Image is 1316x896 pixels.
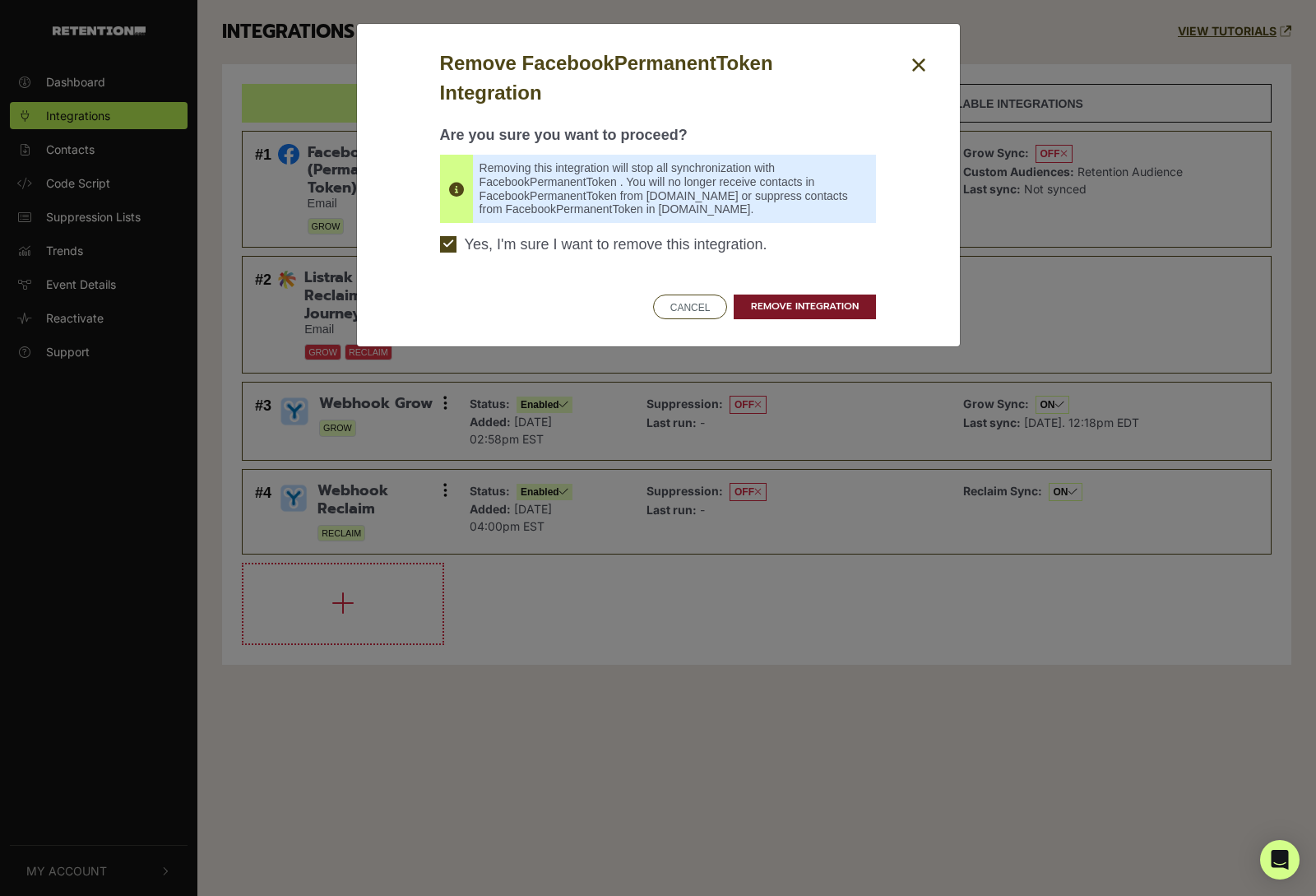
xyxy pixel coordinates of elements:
[734,295,876,319] a: REMOVE INTEGRATION
[1260,840,1300,880] div: Open Intercom Messenger
[480,161,860,216] span: Removing this integration will stop all synchronization with FacebookPermanentToken . You will no...
[465,236,767,254] span: Yes, I'm sure I want to remove this integration.
[440,49,877,108] h5: Remove FacebookPermanentToken Integration
[902,49,935,81] button: Close
[653,295,728,319] button: CANCEL
[440,127,688,143] strong: Are you sure you want to proceed?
